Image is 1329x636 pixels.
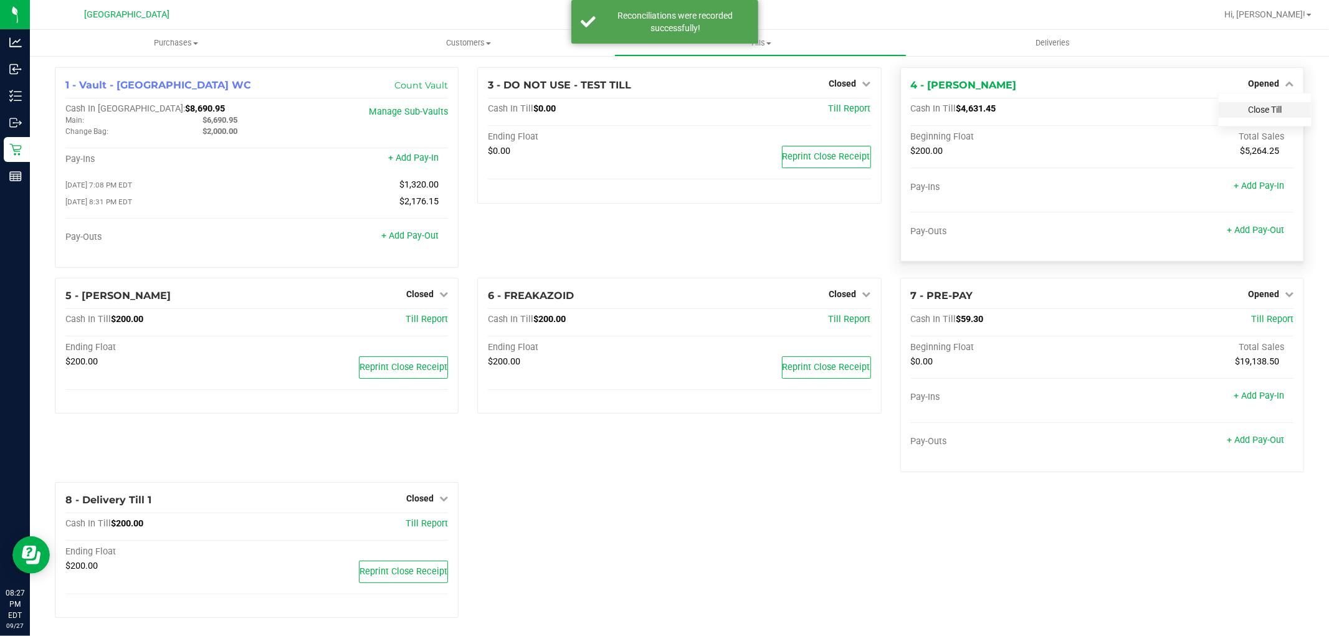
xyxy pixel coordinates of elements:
[360,566,447,577] span: Reprint Close Receipt
[388,153,439,163] a: + Add Pay-In
[323,37,614,49] span: Customers
[956,314,984,325] span: $59.30
[782,146,871,168] button: Reprint Close Receipt
[956,103,996,114] span: $4,631.45
[65,290,171,301] span: 5 - [PERSON_NAME]
[1102,131,1293,143] div: Total Sales
[111,518,143,529] span: $200.00
[1227,225,1284,235] a: + Add Pay-Out
[533,314,566,325] span: $200.00
[782,356,871,379] button: Reprint Close Receipt
[9,90,22,102] inline-svg: Inventory
[488,290,574,301] span: 6 - FREAKAZOID
[202,115,237,125] span: $6,690.95
[406,289,434,299] span: Closed
[30,37,322,49] span: Purchases
[6,621,24,630] p: 09/27
[65,356,98,367] span: $200.00
[783,362,870,373] span: Reprint Close Receipt
[829,78,857,88] span: Closed
[911,436,1102,447] div: Pay-Outs
[406,314,448,325] a: Till Report
[829,314,871,325] a: Till Report
[65,127,108,136] span: Change Bag:
[1248,289,1279,299] span: Opened
[202,126,237,136] span: $2,000.00
[65,197,132,206] span: [DATE] 8:31 PM EDT
[1248,78,1279,88] span: Opened
[30,30,322,56] a: Purchases
[65,116,84,125] span: Main:
[1224,9,1305,19] span: Hi, [PERSON_NAME]!
[488,314,533,325] span: Cash In Till
[615,37,906,49] span: Tills
[406,518,448,529] a: Till Report
[1248,105,1282,115] a: Close Till
[399,179,439,190] span: $1,320.00
[829,289,857,299] span: Closed
[6,587,24,621] p: 08:27 PM EDT
[488,103,533,114] span: Cash In Till
[911,226,1102,237] div: Pay-Outs
[911,103,956,114] span: Cash In Till
[65,103,185,114] span: Cash In [GEOGRAPHIC_DATA]:
[322,30,614,56] a: Customers
[185,103,225,114] span: $8,690.95
[65,518,111,529] span: Cash In Till
[533,103,556,114] span: $0.00
[911,131,1102,143] div: Beginning Float
[911,356,933,367] span: $0.00
[9,116,22,129] inline-svg: Outbound
[1234,181,1284,191] a: + Add Pay-In
[9,63,22,75] inline-svg: Inbound
[65,314,111,325] span: Cash In Till
[911,79,1017,91] span: 4 - [PERSON_NAME]
[1102,342,1293,353] div: Total Sales
[65,342,257,353] div: Ending Float
[911,342,1102,353] div: Beginning Float
[829,103,871,114] a: Till Report
[359,561,448,583] button: Reprint Close Receipt
[399,196,439,207] span: $2,176.15
[907,30,1199,56] a: Deliveries
[603,9,749,34] div: Reconciliations were recorded successfully!
[9,170,22,183] inline-svg: Reports
[1019,37,1087,49] span: Deliveries
[65,494,151,506] span: 8 - Delivery Till 1
[406,493,434,503] span: Closed
[65,79,251,91] span: 1 - Vault - [GEOGRAPHIC_DATA] WC
[1251,314,1293,325] a: Till Report
[65,546,257,558] div: Ending Float
[65,181,132,189] span: [DATE] 7:08 PM EDT
[488,356,520,367] span: $200.00
[488,131,679,143] div: Ending Float
[488,79,631,91] span: 3 - DO NOT USE - TEST TILL
[911,146,943,156] span: $200.00
[65,561,98,571] span: $200.00
[1234,391,1284,401] a: + Add Pay-In
[911,392,1102,403] div: Pay-Ins
[111,314,143,325] span: $200.00
[911,314,956,325] span: Cash In Till
[65,154,257,165] div: Pay-Ins
[9,143,22,156] inline-svg: Retail
[381,230,439,241] a: + Add Pay-Out
[1227,435,1284,445] a: + Add Pay-Out
[360,362,447,373] span: Reprint Close Receipt
[394,80,448,91] a: Count Vault
[1240,146,1279,156] span: $5,264.25
[1235,356,1279,367] span: $19,138.50
[911,290,973,301] span: 7 - PRE-PAY
[911,182,1102,193] div: Pay-Ins
[12,536,50,574] iframe: Resource center
[65,232,257,243] div: Pay-Outs
[614,30,907,56] a: Tills
[783,151,870,162] span: Reprint Close Receipt
[488,146,510,156] span: $0.00
[488,342,679,353] div: Ending Float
